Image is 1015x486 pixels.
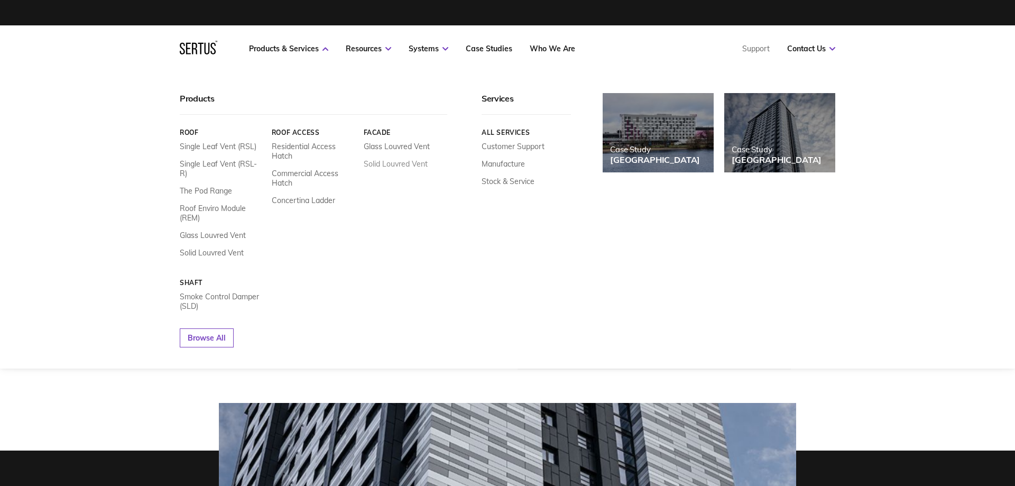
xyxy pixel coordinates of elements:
a: Glass Louvred Vent [180,231,246,240]
a: Stock & Service [482,177,534,186]
a: Solid Louvred Vent [180,248,244,258]
a: Glass Louvred Vent [364,142,430,151]
a: Manufacture [482,159,525,169]
a: Support [742,44,770,53]
a: Smoke Control Damper (SLD) [180,292,264,311]
a: All services [482,129,571,136]
a: Case Studies [466,44,512,53]
a: Contact Us [787,44,835,53]
a: Products & Services [249,44,328,53]
a: Customer Support [482,142,545,151]
a: Systems [409,44,448,53]
div: Services [482,93,571,115]
div: Case Study [610,144,700,154]
div: [GEOGRAPHIC_DATA] [732,154,822,165]
a: Roof Enviro Module (REM) [180,204,264,223]
a: Resources [346,44,391,53]
div: Case Study [732,144,822,154]
a: Concertina Ladder [272,196,335,205]
a: Roof Access [272,129,356,136]
a: Case Study[GEOGRAPHIC_DATA] [724,93,835,172]
a: Commercial Access Hatch [272,169,356,188]
a: Single Leaf Vent (RSL) [180,142,256,151]
a: Shaft [180,279,264,287]
div: [GEOGRAPHIC_DATA] [610,154,700,165]
div: Products [180,93,447,115]
a: Solid Louvred Vent [364,159,428,169]
iframe: Chat Widget [825,363,1015,486]
a: Who We Are [530,44,575,53]
a: The Pod Range [180,186,232,196]
a: Case Study[GEOGRAPHIC_DATA] [603,93,714,172]
a: Residential Access Hatch [272,142,356,161]
a: Roof [180,129,264,136]
a: Single Leaf Vent (RSL-R) [180,159,264,178]
a: Browse All [180,328,234,347]
a: Facade [364,129,448,136]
